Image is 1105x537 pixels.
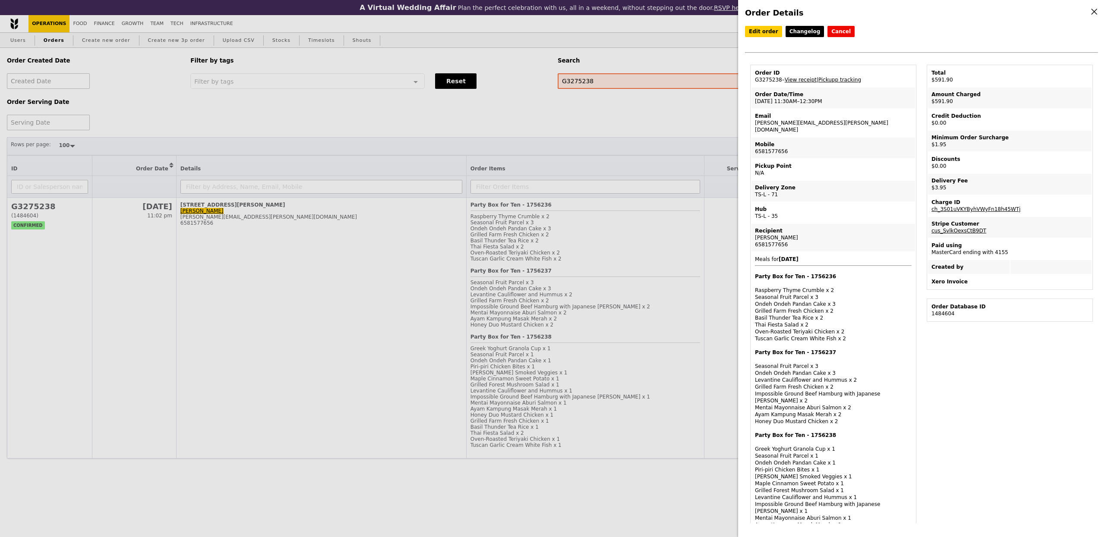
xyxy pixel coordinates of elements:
[755,113,912,119] div: Email
[931,228,986,234] a: cus_SvlkOexsCtB9DT
[931,242,1088,249] div: Paid using
[751,159,915,180] td: N/A
[931,220,1088,227] div: Stripe Customer
[928,66,1092,87] td: $591.90
[931,177,1088,184] div: Delivery Fee
[931,156,1088,163] div: Discounts
[779,256,799,262] b: [DATE]
[755,69,912,76] div: Order ID
[931,134,1088,141] div: Minimum Order Surcharge
[755,349,912,425] div: Seasonal Fruit Parcel x 3 Ondeh Ondeh Pandan Cake x 3 Levantine Cauliflower and Hummus x 2 Grille...
[755,432,912,439] h4: Party Box for Ten - 1756238
[931,206,1020,212] a: ch_3S01uVKYByhVWyFn18h45WTj
[755,206,912,213] div: Hub
[931,303,1088,310] div: Order Database ID
[755,241,912,248] div: 6581577656
[751,109,915,137] td: [PERSON_NAME][EMAIL_ADDRESS][PERSON_NAME][DOMAIN_NAME]
[751,181,915,201] td: TS-L - 71
[755,91,912,98] div: Order Date/Time
[751,138,915,158] td: 6581577656
[928,131,1092,151] td: $1.95
[931,69,1088,76] div: Total
[755,227,912,234] div: Recipient
[755,349,912,356] h4: Party Box for Ten - 1756237
[745,26,782,37] a: Edit order
[751,202,915,223] td: TS-L - 35
[928,174,1092,195] td: $3.95
[755,163,912,170] div: Pickup Point
[928,239,1092,259] td: MasterCard ending with 4155
[928,88,1092,108] td: $591.90
[755,184,912,191] div: Delivery Zone
[745,8,803,17] span: Order Details
[751,88,915,108] td: [DATE] 11:30AM–12:30PM
[755,234,912,241] div: [PERSON_NAME]
[928,109,1092,130] td: $0.00
[928,300,1092,320] td: 1484604
[931,91,1088,98] div: Amount Charged
[755,273,912,280] h4: Party Box for Ten - 1756236
[755,141,912,148] div: Mobile
[827,26,855,37] button: Cancel
[785,77,817,83] a: View receipt
[817,77,861,83] span: |
[931,113,1088,119] div: Credit Deduction
[782,77,785,83] span: –
[931,278,1088,285] div: Xero Invoice
[786,26,824,37] a: Changelog
[928,152,1092,173] td: $0.00
[751,66,915,87] td: G3275238
[931,199,1088,206] div: Charge ID
[818,77,861,83] a: Pickupp tracking
[931,264,1006,270] div: Created by
[755,273,912,342] div: Raspberry Thyme Crumble x 2 Seasonal Fruit Parcel x 3 Ondeh Ondeh Pandan Cake x 3 Grilled Farm Fr...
